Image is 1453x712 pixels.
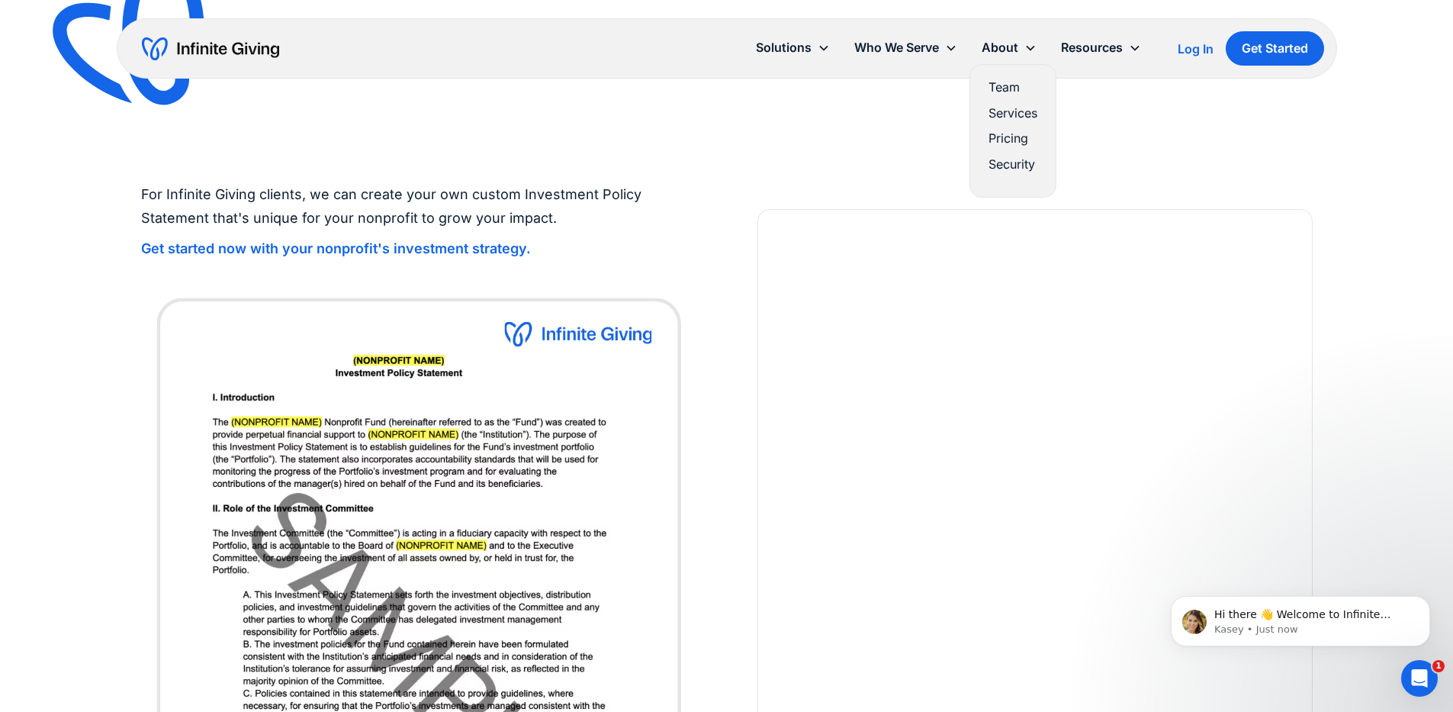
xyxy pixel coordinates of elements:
[854,37,939,58] div: Who We Serve
[141,240,531,256] strong: Get started now with your nonprofit's investment strategy.
[988,128,1037,149] a: Pricing
[988,103,1037,124] a: Services
[1049,31,1153,64] div: Resources
[988,154,1037,175] a: Security
[1226,31,1324,66] a: Get Started
[141,241,531,256] a: Get started now with your nonprofit's investment strategy.
[1061,37,1123,58] div: Resources
[1178,43,1214,55] div: Log In
[756,37,812,58] div: Solutions
[1432,660,1445,672] span: 1
[744,31,842,64] div: Solutions
[1148,564,1453,671] iframe: Intercom notifications message
[969,31,1049,64] div: About
[982,37,1018,58] div: About
[141,183,696,230] p: For Infinite Giving clients, we can create your own custom Investment Policy Statement that's uni...
[1178,40,1214,58] a: Log In
[1401,660,1438,697] iframe: Intercom live chat
[969,64,1056,198] nav: About
[988,77,1037,98] a: Team
[142,37,279,61] a: home
[842,31,969,64] div: Who We Serve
